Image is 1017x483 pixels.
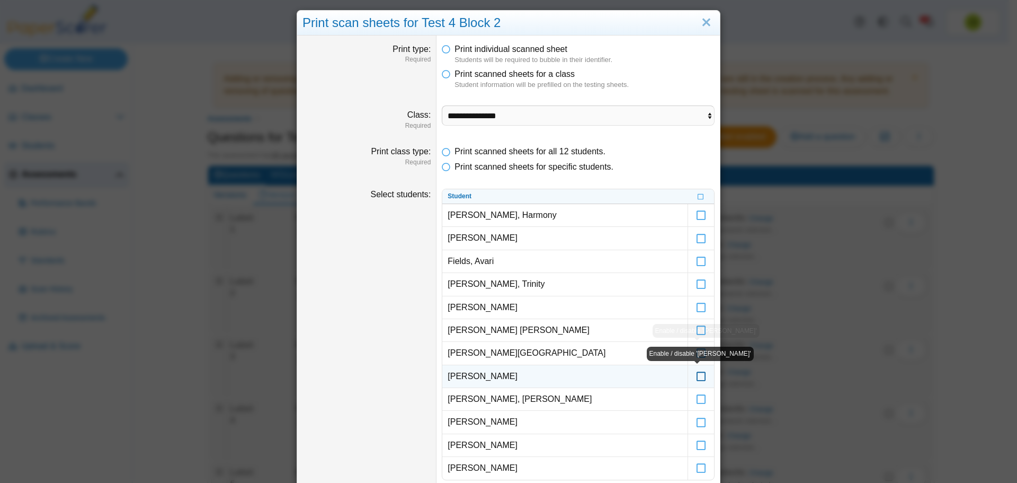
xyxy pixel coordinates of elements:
[407,110,431,119] label: Class
[392,45,431,54] label: Print type
[442,204,688,227] td: [PERSON_NAME], Harmony
[442,434,688,457] td: [PERSON_NAME]
[297,11,720,36] div: Print scan sheets for Test 4 Block 2
[302,55,431,64] dfn: Required
[698,14,715,32] a: Close
[442,388,688,411] td: [PERSON_NAME], [PERSON_NAME]
[442,273,688,296] td: [PERSON_NAME], Trinity
[442,319,688,342] td: [PERSON_NAME] [PERSON_NAME]
[442,189,688,204] th: Student
[442,411,688,434] td: [PERSON_NAME]
[442,250,688,273] td: Fields, Avari
[454,45,567,54] span: Print individual scanned sheet
[442,342,688,365] td: [PERSON_NAME][GEOGRAPHIC_DATA]
[454,80,715,90] dfn: Student information will be prefilled on the testing sheets.
[454,162,613,171] span: Print scanned sheets for specific students.
[302,158,431,167] dfn: Required
[454,69,575,78] span: Print scanned sheets for a class
[302,121,431,130] dfn: Required
[454,147,605,156] span: Print scanned sheets for all 12 students.
[370,190,431,199] label: Select students
[442,365,688,388] td: [PERSON_NAME]
[371,147,431,156] label: Print class type
[653,324,760,338] div: Enable / disable '[PERSON_NAME]'
[442,296,688,319] td: [PERSON_NAME]
[442,457,688,479] td: [PERSON_NAME]
[647,347,754,361] div: Enable / disable '[PERSON_NAME]'
[454,55,715,65] dfn: Students will be required to bubble in their identifier.
[442,227,688,250] td: [PERSON_NAME]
